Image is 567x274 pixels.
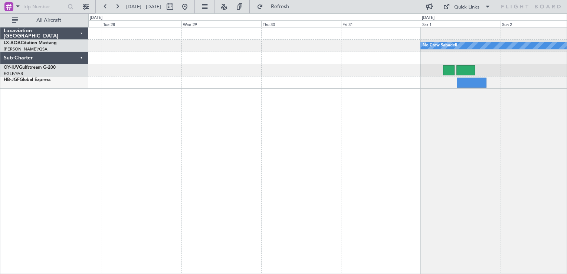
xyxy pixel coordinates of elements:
[19,18,78,23] span: All Aircraft
[8,14,81,26] button: All Aircraft
[421,20,501,27] div: Sat 1
[4,78,20,82] span: HB-JGF
[90,15,102,21] div: [DATE]
[4,41,57,45] a: LX-AOACitation Mustang
[4,78,50,82] a: HB-JGFGlobal Express
[341,20,421,27] div: Fri 31
[253,1,298,13] button: Refresh
[181,20,261,27] div: Wed 29
[126,3,161,10] span: [DATE] - [DATE]
[439,1,494,13] button: Quick Links
[4,65,56,70] a: OY-IUVGulfstream G-200
[422,15,435,21] div: [DATE]
[261,20,341,27] div: Thu 30
[4,71,23,76] a: EGLF/FAB
[265,4,296,9] span: Refresh
[4,41,21,45] span: LX-AOA
[4,46,47,52] a: [PERSON_NAME]/QSA
[454,4,479,11] div: Quick Links
[423,40,457,51] div: No Crew Sabadell
[102,20,181,27] div: Tue 28
[4,65,19,70] span: OY-IUV
[23,1,65,12] input: Trip Number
